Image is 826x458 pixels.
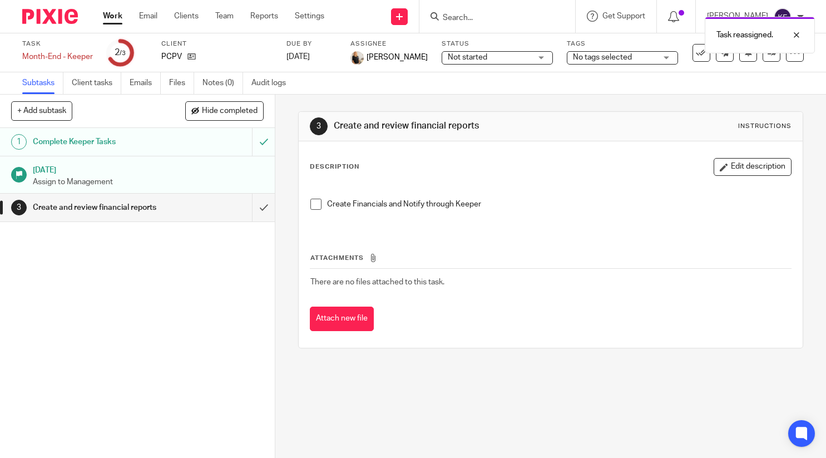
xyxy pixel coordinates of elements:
[11,200,27,215] div: 3
[161,51,182,62] p: PCPV
[295,11,324,22] a: Settings
[286,40,337,48] label: Due by
[22,40,93,48] label: Task
[350,51,364,65] img: KDKH-22.jpg
[72,72,121,94] a: Client tasks
[310,278,444,286] span: There are no files attached to this task.
[202,107,258,116] span: Hide completed
[738,122,792,131] div: Instructions
[22,51,93,62] div: Month-End - Keeper
[714,158,792,176] button: Edit description
[103,11,122,22] a: Work
[350,40,428,48] label: Assignee
[161,40,273,48] label: Client
[716,29,773,41] p: Task reassigned.
[33,162,264,176] h1: [DATE]
[310,255,364,261] span: Attachments
[174,11,199,22] a: Clients
[22,9,78,24] img: Pixie
[33,199,172,216] h1: Create and review financial reports
[120,50,126,56] small: /3
[185,101,264,120] button: Hide completed
[251,72,294,94] a: Audit logs
[33,134,172,150] h1: Complete Keeper Tasks
[139,11,157,22] a: Email
[573,53,632,61] span: No tags selected
[169,72,194,94] a: Files
[202,72,243,94] a: Notes (0)
[310,117,328,135] div: 3
[215,11,234,22] a: Team
[310,307,374,332] button: Attach new file
[327,199,791,210] p: Create Financials and Notify through Keeper
[115,46,126,59] div: 2
[22,72,63,94] a: Subtasks
[334,120,575,132] h1: Create and review financial reports
[367,52,428,63] span: [PERSON_NAME]
[250,11,278,22] a: Reports
[11,101,72,120] button: + Add subtask
[310,162,359,171] p: Description
[33,176,264,188] p: Assign to Management
[448,53,487,61] span: Not started
[774,8,792,26] img: svg%3E
[11,134,27,150] div: 1
[130,72,161,94] a: Emails
[286,53,310,61] span: [DATE]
